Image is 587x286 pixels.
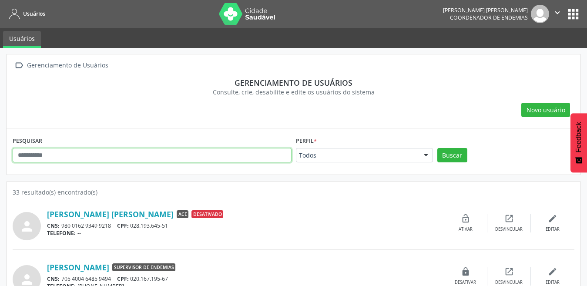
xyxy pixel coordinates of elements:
i:  [553,8,562,17]
span: Coordenador de Endemias [450,14,528,21]
span: Feedback [575,122,583,152]
div: Desvincular [495,279,523,286]
i: lock [461,267,470,276]
span: CNS: [47,275,60,283]
span: Supervisor de Endemias [112,263,175,271]
span: CPF: [117,275,129,283]
div: Desvincular [495,226,523,232]
a: Usuários [6,7,45,21]
i: open_in_new [504,267,514,276]
div: Gerenciamento de usuários [19,78,568,87]
span: CPF: [117,222,129,229]
i:  [13,59,25,72]
div: Editar [546,279,560,286]
div: Desativar [455,279,476,286]
label: Perfil [296,135,317,148]
img: img [531,5,549,23]
span: Desativado [191,210,223,218]
div: Editar [546,226,560,232]
button: Buscar [437,148,467,163]
button: Novo usuário [521,103,570,118]
button: Feedback - Mostrar pesquisa [570,113,587,172]
button:  [549,5,566,23]
div: 980 0162 9349 9218 028.193.645-51 [47,222,444,229]
span: Novo usuário [527,105,565,114]
a:  Gerenciamento de Usuários [13,59,110,72]
span: TELEFONE: [47,229,76,237]
div: -- [47,229,444,237]
span: CNS: [47,222,60,229]
div: 705 4004 6485 9494 020.167.195-67 [47,275,444,283]
span: Usuários [23,10,45,17]
span: Todos [299,151,415,160]
span: ACE [177,210,188,218]
i: open_in_new [504,214,514,223]
i: edit [548,267,557,276]
div: 33 resultado(s) encontrado(s) [13,188,574,197]
div: Gerenciamento de Usuários [25,59,110,72]
a: [PERSON_NAME] [PERSON_NAME] [47,209,174,219]
i: edit [548,214,557,223]
div: Consulte, crie, desabilite e edite os usuários do sistema [19,87,568,97]
a: Usuários [3,31,41,48]
i: person [19,219,35,234]
div: [PERSON_NAME] [PERSON_NAME] [443,7,528,14]
i: lock_open [461,214,470,223]
div: Ativar [459,226,473,232]
a: [PERSON_NAME] [47,262,109,272]
button: apps [566,7,581,22]
label: PESQUISAR [13,135,42,148]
